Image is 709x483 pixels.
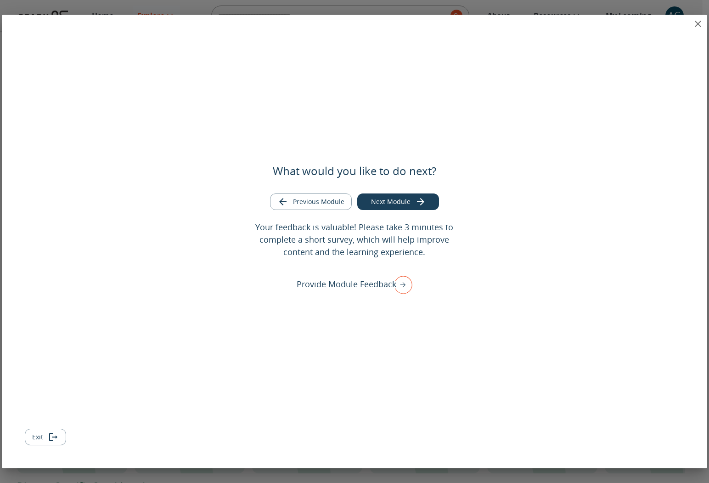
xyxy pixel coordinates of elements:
[689,15,707,33] button: close
[270,193,352,210] button: Go to previous module
[273,164,436,178] h5: What would you like to do next?
[249,221,461,258] p: Your feedback is valuable! Please take 3 minutes to complete a short survey, which will help impr...
[357,193,439,210] button: Go to next module
[297,273,412,296] div: Provide Module Feedback
[25,429,66,446] button: Exit module
[389,273,412,296] img: right arrow
[297,278,396,290] p: Provide Module Feedback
